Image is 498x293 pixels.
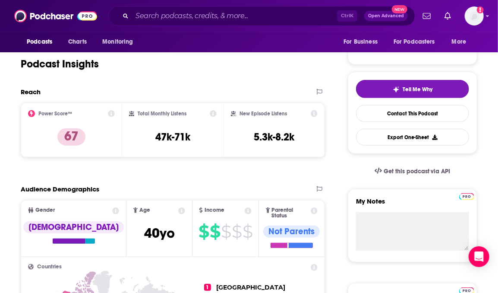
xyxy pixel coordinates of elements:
[446,34,477,50] button: open menu
[138,111,186,117] h2: Total Monthly Listens
[441,9,454,23] a: Show notifications dropdown
[356,80,469,98] button: tell me why sparkleTell Me Why
[221,225,231,239] span: $
[27,36,52,48] span: Podcasts
[368,161,457,182] a: Get this podcast via API
[243,225,252,239] span: $
[96,34,144,50] button: open menu
[38,111,72,117] h2: Power Score™
[356,197,469,212] label: My Notes
[216,283,285,291] span: [GEOGRAPHIC_DATA]
[469,246,489,267] div: Open Intercom Messenger
[337,34,388,50] button: open menu
[394,36,435,48] span: For Podcasters
[337,10,357,22] span: Ctrl K
[419,9,434,23] a: Show notifications dropdown
[459,192,474,200] a: Pro website
[403,86,433,93] span: Tell Me Why
[232,225,242,239] span: $
[392,5,407,13] span: New
[452,36,466,48] span: More
[210,225,220,239] span: $
[388,34,448,50] button: open menu
[23,221,124,233] div: [DEMOGRAPHIC_DATA]
[102,36,133,48] span: Monitoring
[465,6,484,25] span: Logged in as shubbardidpr
[21,88,41,96] h2: Reach
[393,86,400,93] img: tell me why sparkle
[344,36,378,48] span: For Business
[465,6,484,25] button: Show profile menu
[63,34,92,50] a: Charts
[21,34,63,50] button: open menu
[35,207,55,213] span: Gender
[57,128,85,146] p: 67
[132,9,337,23] input: Search podcasts, credits, & more...
[108,6,415,26] div: Search podcasts, credits, & more...
[356,129,469,146] button: Export One-Sheet
[144,225,175,242] span: 40 yo
[204,284,211,291] span: 1
[477,6,484,13] svg: Add a profile image
[459,193,474,200] img: Podchaser Pro
[37,264,62,270] span: Countries
[364,11,408,21] button: Open AdvancedNew
[384,168,451,175] span: Get this podcast via API
[356,105,469,122] a: Contact This Podcast
[199,225,209,239] span: $
[21,57,99,70] h1: Podcast Insights
[21,185,99,193] h2: Audience Demographics
[240,111,287,117] h2: New Episode Listens
[14,8,97,24] img: Podchaser - Follow, Share and Rate Podcasts
[155,131,190,143] h3: 47k-71k
[68,36,87,48] span: Charts
[368,14,404,18] span: Open Advanced
[272,207,309,219] span: Parental Status
[263,226,320,238] div: Not Parents
[205,207,224,213] span: Income
[254,131,295,143] h3: 5.3k-8.2k
[465,6,484,25] img: User Profile
[139,207,150,213] span: Age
